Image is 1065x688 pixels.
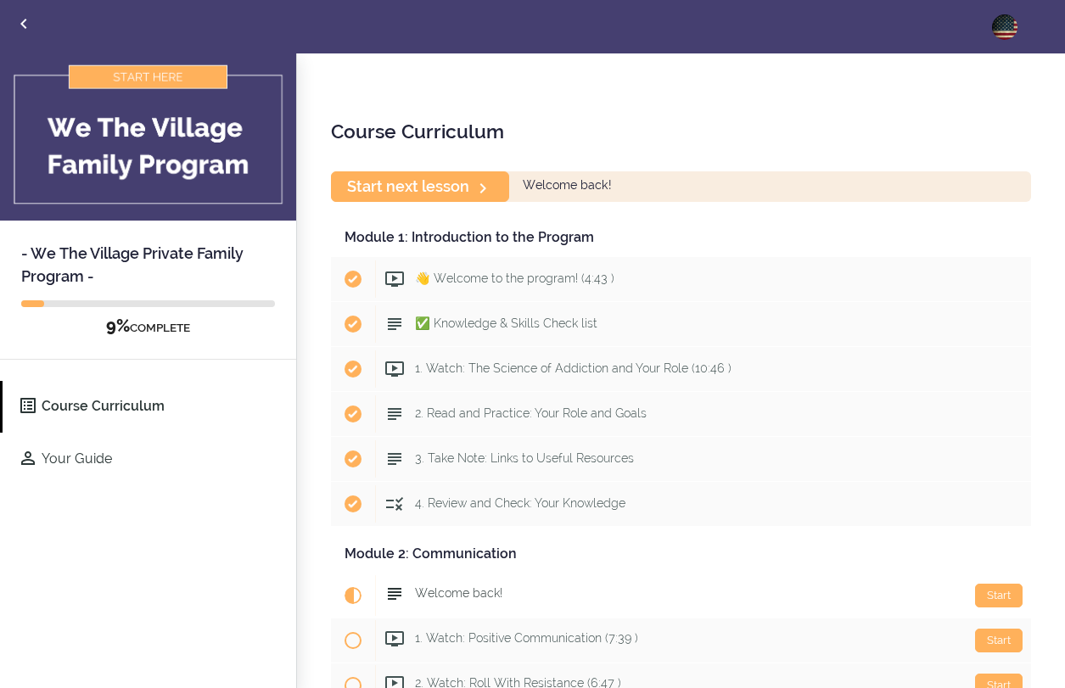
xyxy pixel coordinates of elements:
[975,584,1023,607] div: Start
[331,171,509,201] a: Start next lesson
[415,316,597,330] span: ✅ Knowledge & Skills Check list
[331,347,375,391] span: Completed item
[331,347,1031,391] a: Completed item 1. Watch: The Science of Addiction and Your Role (10:46 )
[331,573,375,618] span: Current item
[331,392,1031,436] a: Completed item 2. Read and Practice: Your Role and Goals
[331,437,375,481] span: Completed item
[331,437,1031,481] a: Completed item 3. Take Note: Links to Useful Resources
[331,257,375,301] span: Completed item
[331,482,375,526] span: Completed item
[415,496,625,510] span: 4. Review and Check: Your Knowledge
[331,302,375,346] span: Completed item
[14,14,34,34] svg: Back to courses
[975,629,1023,652] div: Start
[3,381,296,433] a: Course Curriculum
[331,392,375,436] span: Completed item
[331,573,1031,618] a: Current item Start Welcome back!
[331,535,1031,573] div: Module 2: Communication
[21,316,275,338] div: COMPLETE
[415,271,614,285] span: 👋 Welcome to the program! (4:43 )
[331,257,1031,301] a: Completed item 👋 Welcome to the program! (4:43 )
[415,631,638,645] span: 1. Watch: Positive Communication (7:39 )
[331,302,1031,346] a: Completed item ✅ Knowledge & Skills Check list
[331,482,1031,526] a: Completed item 4. Review and Check: Your Knowledge
[523,179,611,193] span: Welcome back!
[331,618,1031,663] a: Start 1. Watch: Positive Communication (7:39 )
[331,117,1031,146] h2: Course Curriculum
[992,14,1017,40] img: hank@tlpittman.com
[415,586,502,600] span: Welcome back!
[415,406,647,420] span: 2. Read and Practice: Your Role and Goals
[1,1,47,51] a: Back to courses
[415,361,731,375] span: 1. Watch: The Science of Addiction and Your Role (10:46 )
[3,433,296,485] a: Your Guide
[415,451,634,465] span: 3. Take Note: Links to Useful Resources
[106,316,130,336] span: 9%
[331,219,1031,257] div: Module 1: Introduction to the Program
